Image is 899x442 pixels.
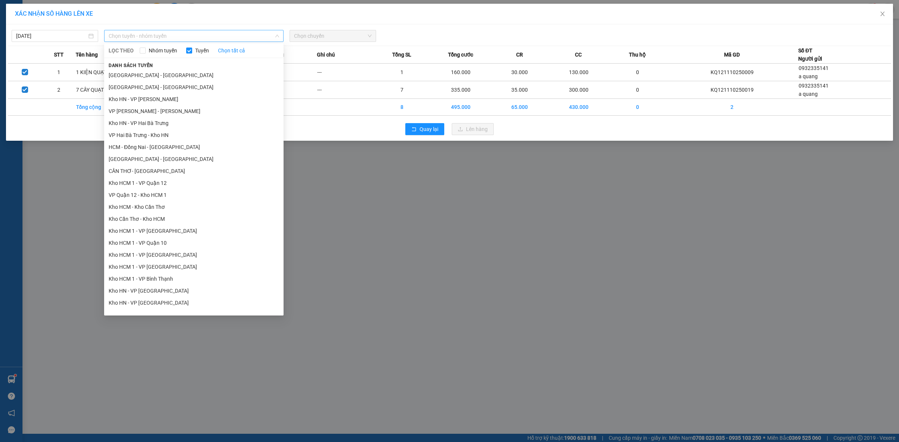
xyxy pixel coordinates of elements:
[76,64,132,81] td: 1 KIỆN QUẠT BỌC PE
[452,123,494,135] button: uploadLên hàng
[516,51,523,59] span: CR
[104,285,284,297] li: Kho HN - VP [GEOGRAPHIC_DATA]
[104,189,284,201] li: VP Quận 12 - Kho HCM 1
[491,99,548,116] td: 65.000
[575,51,582,59] span: CC
[872,4,893,25] button: Close
[104,237,284,249] li: Kho HCM 1 - VP Quận 10
[373,99,430,116] td: 8
[104,93,284,105] li: Kho HN - VP [PERSON_NAME]
[104,201,284,213] li: Kho HCM - Kho Cần Thơ
[798,46,822,63] div: Số ĐT Người gửi
[104,177,284,189] li: Kho HCM 1 - VP Quận 12
[76,99,132,116] td: Tổng cộng
[104,62,158,69] span: Danh sách tuyến
[146,46,180,55] span: Nhóm tuyến
[666,81,798,99] td: KQ121110250019
[491,64,548,81] td: 30.000
[104,153,284,165] li: [GEOGRAPHIC_DATA] - [GEOGRAPHIC_DATA]
[666,64,798,81] td: KQ121110250009
[799,91,818,97] span: a quang
[666,99,798,116] td: 2
[104,141,284,153] li: HCM - Đồng Nai - [GEOGRAPHIC_DATA]
[373,64,430,81] td: 1
[104,69,284,81] li: [GEOGRAPHIC_DATA] - [GEOGRAPHIC_DATA]
[448,51,473,59] span: Tổng cước
[260,64,317,81] td: ---
[548,64,609,81] td: 130.000
[104,165,284,177] li: CẦN THƠ- [GEOGRAPHIC_DATA]
[629,51,646,59] span: Thu hộ
[609,81,666,99] td: 0
[76,81,132,99] td: 7 CÂY QUẠT BỌC PE
[109,46,134,55] span: LỌC THEO
[104,213,284,225] li: Kho Cần Thơ - Kho HCM
[104,309,284,321] li: Kho HN - VP [GEOGRAPHIC_DATA]
[405,123,444,135] button: rollbackQuay lại
[16,32,87,40] input: 11/10/2025
[420,125,438,133] span: Quay lại
[218,46,245,55] a: Chọn tất cả
[392,51,411,59] span: Tổng SL
[491,81,548,99] td: 35.000
[430,64,491,81] td: 160.000
[42,64,76,81] td: 1
[15,10,93,17] span: XÁC NHẬN SỐ HÀNG LÊN XE
[373,81,430,99] td: 7
[548,99,609,116] td: 430.000
[104,105,284,117] li: VP [PERSON_NAME] - [PERSON_NAME]
[609,99,666,116] td: 0
[275,34,279,38] span: down
[294,30,372,42] span: Chọn chuyến
[430,81,491,99] td: 335.000
[42,81,76,99] td: 2
[76,51,98,59] span: Tên hàng
[104,261,284,273] li: Kho HCM 1 - VP [GEOGRAPHIC_DATA]
[54,51,64,59] span: STT
[799,73,818,79] span: a quang
[799,83,829,89] span: 0932335141
[104,273,284,285] li: Kho HCM 1 - VP Bình Thạnh
[192,46,212,55] span: Tuyến
[724,51,740,59] span: Mã GD
[317,51,335,59] span: Ghi chú
[260,81,317,99] td: ---
[548,81,609,99] td: 300.000
[880,11,886,17] span: close
[317,81,373,99] td: ---
[104,81,284,93] li: [GEOGRAPHIC_DATA] - [GEOGRAPHIC_DATA]
[609,64,666,81] td: 0
[104,129,284,141] li: VP Hai Bà Trưng - Kho HN
[104,117,284,129] li: Kho HN - VP Hai Bà Trưng
[799,65,829,71] span: 0932335141
[104,249,284,261] li: Kho HCM 1 - VP [GEOGRAPHIC_DATA]
[430,99,491,116] td: 495.000
[104,297,284,309] li: Kho HN - VP [GEOGRAPHIC_DATA]
[104,225,284,237] li: Kho HCM 1 - VP [GEOGRAPHIC_DATA]
[411,126,417,132] span: rollback
[109,30,279,42] span: Chọn tuyến - nhóm tuyến
[317,64,373,81] td: ---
